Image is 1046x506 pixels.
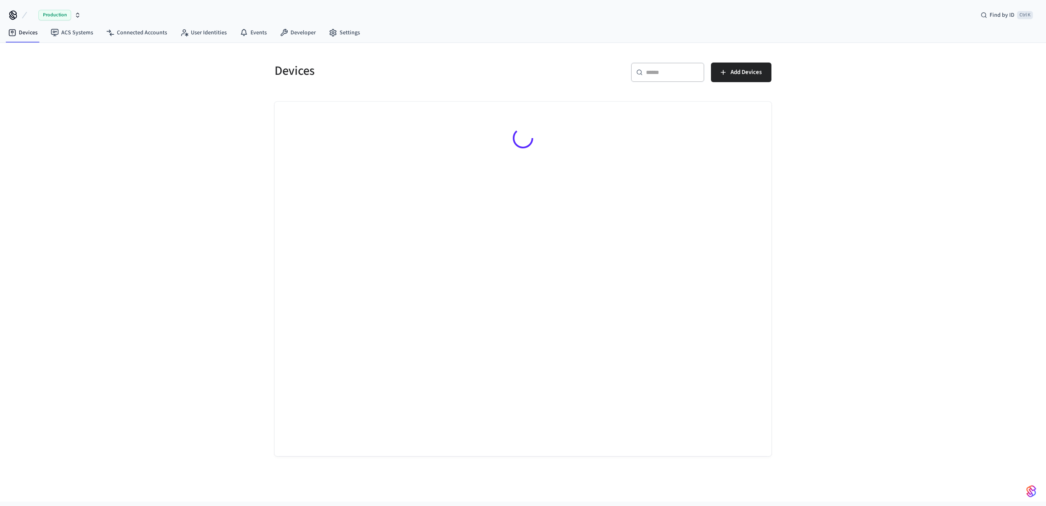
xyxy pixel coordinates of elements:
span: Add Devices [731,67,762,78]
div: Find by IDCtrl K [974,8,1039,22]
a: ACS Systems [44,25,100,40]
h5: Devices [275,63,518,79]
a: Events [233,25,273,40]
a: Connected Accounts [100,25,174,40]
a: User Identities [174,25,233,40]
a: Settings [322,25,367,40]
button: Add Devices [711,63,771,82]
span: Find by ID [990,11,1015,19]
span: Ctrl K [1017,11,1033,19]
span: Production [38,10,71,20]
a: Devices [2,25,44,40]
a: Developer [273,25,322,40]
img: SeamLogoGradient.69752ec5.svg [1026,485,1036,498]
